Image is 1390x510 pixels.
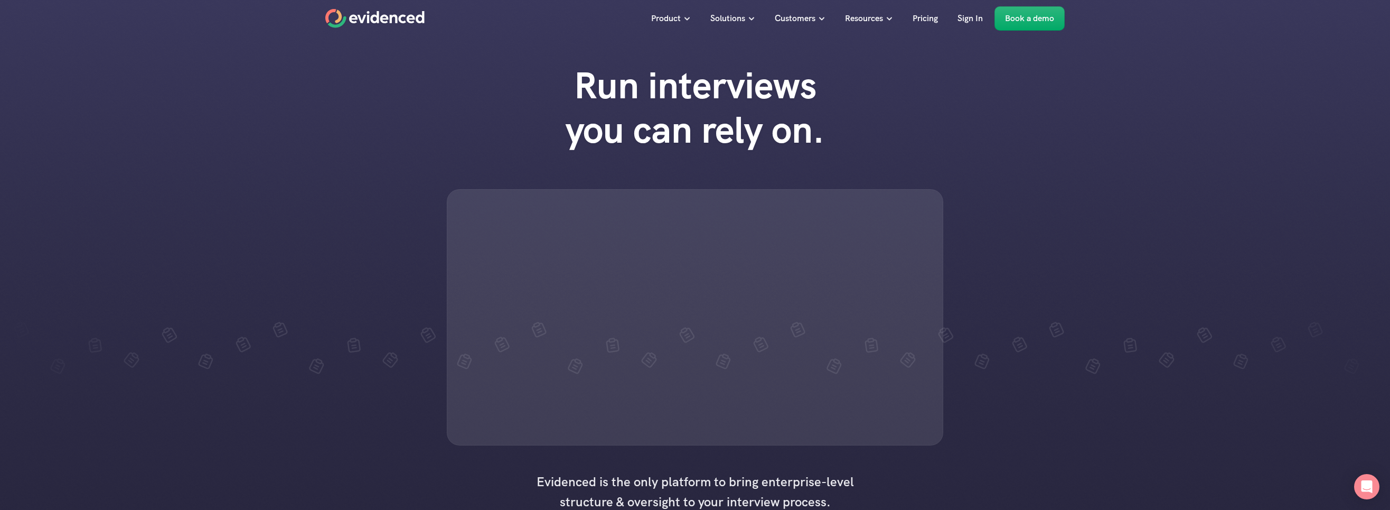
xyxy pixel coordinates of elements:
p: Customers [775,12,815,25]
div: Open Intercom Messenger [1354,474,1379,499]
a: Sign In [950,6,991,31]
p: Pricing [913,12,938,25]
p: Resources [845,12,883,25]
p: Product [651,12,681,25]
a: Pricing [905,6,946,31]
h1: Run interviews you can rely on. [544,63,846,152]
p: Solutions [710,12,745,25]
a: Book a demo [994,6,1065,31]
a: Home [325,9,425,28]
p: Sign In [957,12,983,25]
p: Book a demo [1005,12,1054,25]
